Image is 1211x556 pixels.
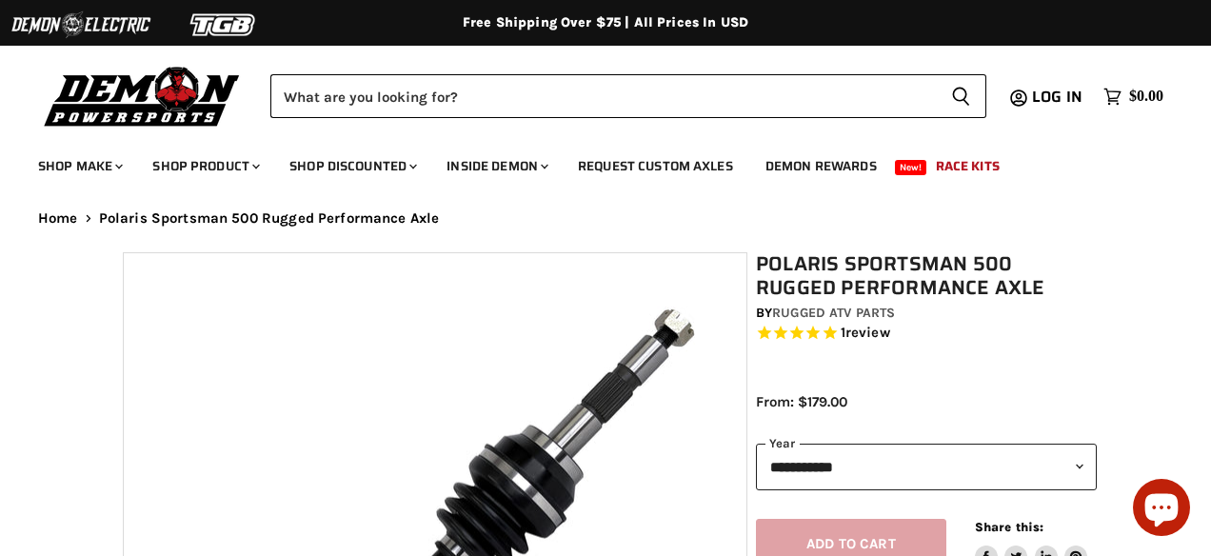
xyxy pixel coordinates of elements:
a: Demon Rewards [751,147,891,186]
img: Demon Electric Logo 2 [10,7,152,43]
button: Search [936,74,986,118]
a: $0.00 [1094,83,1173,110]
inbox-online-store-chat: Shopify online store chat [1127,479,1196,541]
a: Home [38,210,78,227]
h1: Polaris Sportsman 500 Rugged Performance Axle [756,252,1097,300]
span: Share this: [975,520,1043,534]
span: New! [895,160,927,175]
ul: Main menu [24,139,1159,186]
div: by [756,303,1097,324]
a: Request Custom Axles [564,147,747,186]
a: Shop Product [138,147,271,186]
a: Inside Demon [432,147,560,186]
span: Rated 5.0 out of 5 stars 1 reviews [756,324,1097,344]
span: From: $179.00 [756,393,847,410]
span: $0.00 [1129,88,1163,106]
span: 1 reviews [841,325,890,342]
span: Log in [1032,85,1082,109]
img: TGB Logo 2 [152,7,295,43]
input: Search [270,74,936,118]
form: Product [270,74,986,118]
img: Demon Powersports [38,62,247,129]
span: Polaris Sportsman 500 Rugged Performance Axle [99,210,440,227]
a: Race Kits [922,147,1014,186]
a: Rugged ATV Parts [772,305,895,321]
span: review [845,325,890,342]
select: year [756,444,1097,490]
a: Shop Make [24,147,134,186]
a: Log in [1023,89,1094,106]
a: Shop Discounted [275,147,428,186]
